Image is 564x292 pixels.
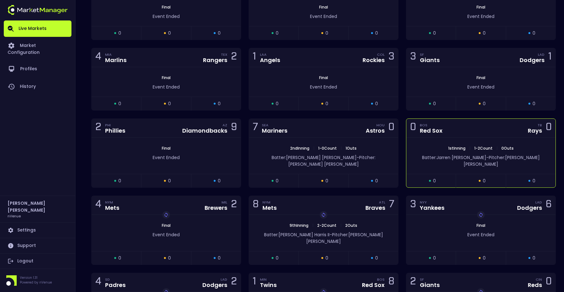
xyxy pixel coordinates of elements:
div: BOS [377,277,385,282]
div: 9 [231,122,237,134]
div: 2 [231,52,237,63]
span: Final [160,75,172,80]
div: Dodgers [520,57,544,63]
div: 0 [546,122,552,134]
span: 0 Outs [499,146,516,151]
span: 0 [433,255,436,261]
span: 1 Outs [344,146,358,151]
span: Pitcher: [PERSON_NAME] [PERSON_NAME] [306,232,383,244]
div: 2 [410,277,416,288]
div: PHI [105,123,125,128]
span: 0 [168,255,171,261]
img: replayImg [321,212,326,217]
span: 0 [483,255,486,261]
div: COL [377,52,385,57]
div: Brewers [205,205,227,211]
div: 2 [95,122,101,134]
span: 0 [325,100,328,107]
span: Batter: [PERSON_NAME] Harris II [264,232,330,238]
span: | [339,146,344,151]
div: Red Sox [362,282,385,288]
p: Version 1.31 [20,275,52,280]
span: Final [317,75,330,80]
div: Padres [105,282,126,288]
span: 0 [118,100,121,107]
div: 3 [410,52,416,63]
div: Red Sox [420,128,443,134]
span: 0 [375,30,378,37]
div: Angels [260,57,280,63]
span: Final [475,4,487,10]
div: NYY [420,200,444,205]
span: Batter: Jarren [PERSON_NAME] [422,154,486,161]
span: 9th Inning [288,223,310,228]
span: 0 [375,100,378,107]
span: 2nd Inning [288,146,311,151]
span: 0 [433,100,436,107]
div: SEA [262,123,287,128]
span: 1 - 2 Count [472,146,494,151]
span: Event Ended [153,154,180,161]
div: 0 [388,122,394,134]
span: - [486,154,489,161]
span: 0 [118,255,121,261]
span: 0 [168,30,171,37]
div: SD [105,277,126,282]
div: Dodgers [202,282,227,288]
span: | [338,223,343,228]
img: replayImg [164,212,169,217]
span: 0 [325,30,328,37]
span: 0 [276,178,279,184]
div: 0 [546,277,552,288]
div: Rays [528,128,542,134]
div: AZ [223,123,227,128]
div: Yankees [420,205,444,211]
span: 0 [276,30,279,37]
div: 2 [231,277,237,288]
a: History [4,78,71,95]
div: Mets [105,205,119,211]
div: Dodgers [517,205,542,211]
span: Final [160,4,172,10]
div: 3 [388,52,394,63]
div: Braves [365,205,385,211]
span: Event Ended [467,84,494,90]
span: 0 [218,30,221,37]
span: Batter: [PERSON_NAME] [PERSON_NAME] [272,154,357,161]
p: Powered by nVenue [20,280,52,285]
span: 0 [375,255,378,261]
h3: nVenue [8,214,21,218]
span: Event Ended [310,84,337,90]
span: 0 [533,30,535,37]
h2: [PERSON_NAME] [PERSON_NAME] [8,200,68,214]
span: | [311,146,316,151]
span: 2 Outs [343,223,359,228]
span: 0 [325,178,328,184]
span: Final [317,4,330,10]
div: 3 [410,199,416,211]
a: Logout [4,254,71,269]
span: 2 - 2 Count [315,223,338,228]
div: BOS [420,123,443,128]
span: Pitcher: [PERSON_NAME] [PERSON_NAME] [288,154,375,167]
span: 0 [325,255,328,261]
div: Marlins [105,57,127,63]
div: 0 [410,122,416,134]
span: Event Ended [153,232,180,238]
a: Live Markets [4,20,71,37]
div: 4 [95,199,101,211]
div: 7 [389,199,394,211]
span: 0 [375,178,378,184]
span: Event Ended [153,84,180,90]
span: Final [475,223,487,228]
div: LAA [260,52,280,57]
span: 1st Inning [446,146,467,151]
div: 7 [253,122,258,134]
div: ATL [379,200,385,205]
span: 0 [218,100,221,107]
div: 1 [253,52,256,63]
div: CIN [536,277,542,282]
div: TEX [221,52,227,57]
div: Phillies [105,128,125,134]
div: Mets [262,205,277,211]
